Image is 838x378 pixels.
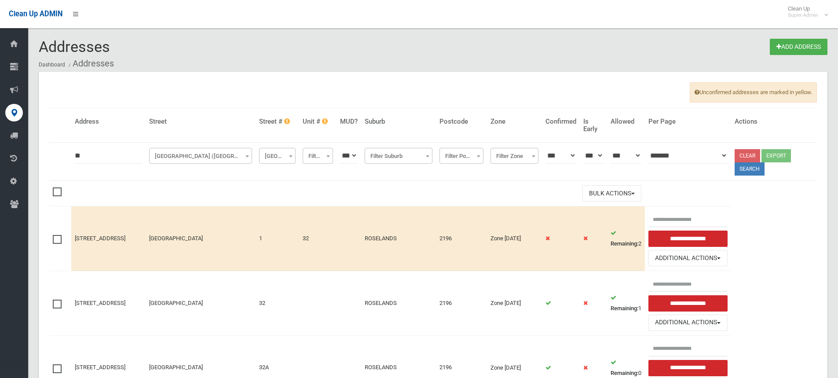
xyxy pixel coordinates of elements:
span: Clean Up [783,5,827,18]
button: Export [761,149,791,162]
span: Ridgewell Street (ROSELANDS) [151,150,249,162]
h4: Unit # [303,118,333,125]
a: Clear [735,149,760,162]
button: Search [735,162,765,176]
h4: Postcode [439,118,483,125]
td: ROSELANDS [361,206,436,271]
a: Add Address [770,39,827,55]
span: Clean Up ADMIN [9,10,62,18]
h4: MUD? [340,118,358,125]
td: 2196 [436,271,487,336]
a: [STREET_ADDRESS] [75,364,125,371]
span: Filter Street # [259,148,296,164]
td: 1 [256,206,300,271]
a: [STREET_ADDRESS] [75,235,125,242]
h4: Actions [735,118,813,125]
td: [GEOGRAPHIC_DATA] [146,206,255,271]
h4: Street [149,118,252,125]
h4: Confirmed [545,118,576,125]
h4: Street # [259,118,296,125]
span: Filter Suburb [367,150,430,162]
h4: Zone [490,118,538,125]
button: Additional Actions [648,250,728,266]
td: 2 [607,206,645,271]
span: Filter Postcode [439,148,483,164]
strong: Remaining: [611,240,638,247]
a: [STREET_ADDRESS] [75,300,125,306]
span: Ridgewell Street (ROSELANDS) [149,148,252,164]
td: [GEOGRAPHIC_DATA] [146,271,255,336]
li: Addresses [66,55,114,72]
span: Filter Suburb [365,148,432,164]
td: Zone [DATE] [487,271,542,336]
a: Dashboard [39,62,65,68]
button: Additional Actions [648,315,728,331]
span: Filter Unit # [303,148,333,164]
h4: Suburb [365,118,432,125]
span: Addresses [39,38,110,55]
td: 32 [256,271,300,336]
span: Filter Zone [493,150,536,162]
td: 2196 [436,206,487,271]
span: Filter Unit # [305,150,331,162]
td: 1 [607,271,645,336]
h4: Address [75,118,142,125]
span: Filter Street # [261,150,294,162]
td: 32 [299,206,337,271]
span: Filter Zone [490,148,538,164]
h4: Is Early [583,118,604,132]
strong: Remaining: [611,305,638,312]
td: Zone [DATE] [487,206,542,271]
td: ROSELANDS [361,271,436,336]
span: Filter Postcode [442,150,481,162]
small: Super Admin [788,12,818,18]
span: Unconfirmed addresses are marked in yellow. [690,82,817,103]
h4: Per Page [648,118,728,125]
button: Bulk Actions [582,185,641,202]
strong: Remaining: [611,370,638,376]
h4: Allowed [611,118,641,125]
